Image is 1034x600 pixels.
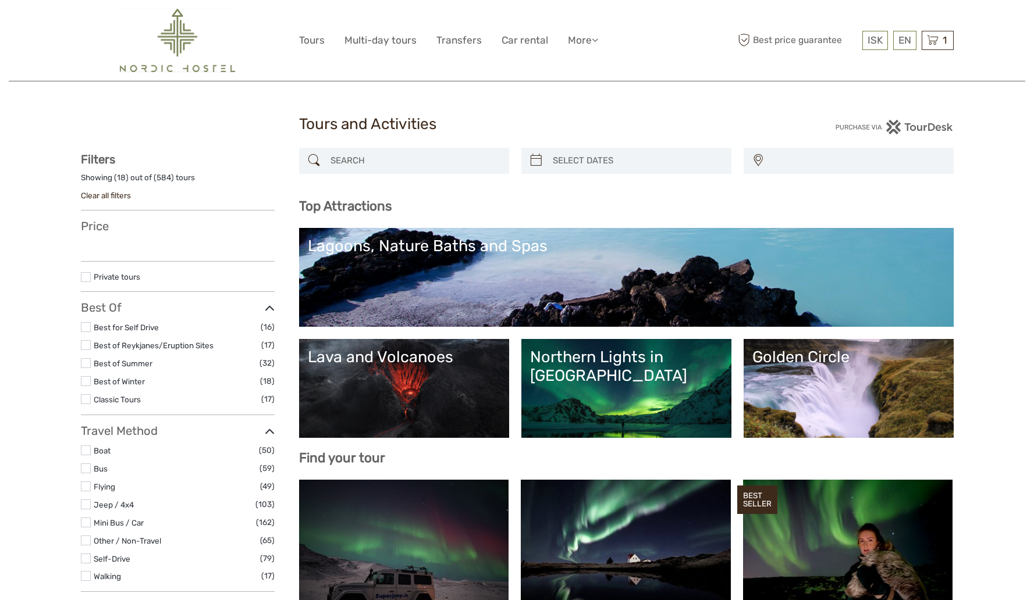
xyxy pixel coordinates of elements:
[120,9,235,72] img: 2454-61f15230-a6bf-4303-aa34-adabcbdb58c5_logo_big.png
[94,359,152,368] a: Best of Summer
[261,320,275,334] span: (16)
[261,338,275,352] span: (17)
[260,534,275,547] span: (65)
[94,464,108,473] a: Bus
[81,172,275,190] div: Showing ( ) out of ( ) tours
[81,301,275,315] h3: Best Of
[260,552,275,565] span: (79)
[502,32,548,49] a: Car rental
[308,237,945,318] a: Lagoons, Nature Baths and Spas
[94,272,140,281] a: Private tours
[308,348,500,366] div: Lava and Volcanoes
[308,348,500,429] a: Lava and Volcanoes
[94,323,159,332] a: Best for Self Drive
[81,152,115,166] strong: Filters
[260,462,275,475] span: (59)
[81,191,131,200] a: Clear all filters
[261,392,275,406] span: (17)
[94,341,214,350] a: Best of Reykjanes/Eruption Sites
[344,32,417,49] a: Multi-day tours
[259,444,275,457] span: (50)
[260,356,275,370] span: (32)
[255,498,275,511] span: (103)
[568,32,598,49] a: More
[256,516,275,529] span: (162)
[81,424,275,438] h3: Travel Method
[94,482,115,491] a: Flying
[94,500,134,509] a: Jeep / 4x4
[260,374,275,388] span: (18)
[941,34,948,46] span: 1
[735,31,859,50] span: Best price guarantee
[326,151,503,171] input: SEARCH
[835,120,953,134] img: PurchaseViaTourDesk.png
[117,172,126,183] label: 18
[81,219,275,233] h3: Price
[308,237,945,255] div: Lagoons, Nature Baths and Spas
[299,198,392,214] b: Top Attractions
[94,377,145,386] a: Best of Winter
[530,348,723,385] div: Northern Lights in [GEOGRAPHIC_DATA]
[299,450,385,466] b: Find your tour
[94,518,144,527] a: Mini Bus / Car
[752,348,945,366] div: Golden Circle
[530,348,723,429] a: Northern Lights in [GEOGRAPHIC_DATA]
[893,31,916,50] div: EN
[94,446,111,455] a: Boat
[299,32,325,49] a: Tours
[261,569,275,583] span: (17)
[260,480,275,493] span: (49)
[868,34,883,46] span: ISK
[737,485,777,515] div: BEST SELLER
[94,536,161,545] a: Other / Non-Travel
[157,172,171,183] label: 584
[94,554,130,563] a: Self-Drive
[94,572,121,581] a: Walking
[94,395,141,404] a: Classic Tours
[299,115,735,134] h1: Tours and Activities
[548,151,726,171] input: SELECT DATES
[752,348,945,429] a: Golden Circle
[436,32,482,49] a: Transfers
